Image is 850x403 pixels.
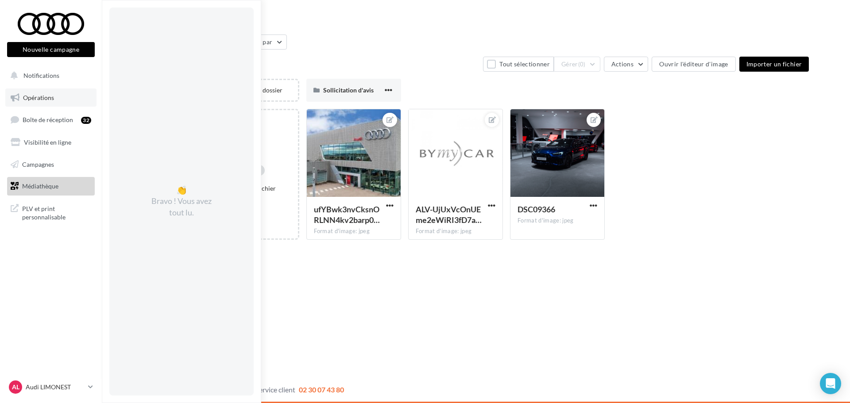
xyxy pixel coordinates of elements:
[23,116,73,123] span: Boîte de réception
[22,160,54,168] span: Campagnes
[5,66,93,85] button: Notifications
[299,385,344,394] span: 02 30 07 43 80
[604,57,648,72] button: Actions
[26,383,85,391] p: Audi LIMONEST
[416,227,495,235] div: Format d'image: jpeg
[578,61,586,68] span: (0)
[652,57,735,72] button: Ouvrir l'éditeur d'image
[739,57,809,72] button: Importer un fichier
[746,60,802,68] span: Importer un fichier
[611,60,634,68] span: Actions
[323,86,374,94] span: Sollicitation d'avis
[5,110,97,129] a: Boîte de réception32
[518,204,555,214] span: DSC09366
[5,199,97,225] a: PLV et print personnalisable
[7,379,95,395] a: AL Audi LIMONEST
[23,94,54,101] span: Opérations
[314,204,380,225] span: ufYBwk3nvCksnORLNN4kv2barp0Nh689Eh61aIGE6WdyJcSgoJV3TuQku3m65qSZVW4KNx_erELNrnqYAA=s0
[255,385,295,394] span: Service client
[5,155,97,174] a: Campagnes
[22,203,91,222] span: PLV et print personnalisable
[81,117,91,124] div: 32
[12,383,19,391] span: AL
[5,177,97,196] a: Médiathèque
[24,138,71,146] span: Visibilité en ligne
[23,72,59,79] span: Notifications
[5,88,97,107] a: Opérations
[820,373,841,394] div: Open Intercom Messenger
[5,133,97,152] a: Visibilité en ligne
[7,42,95,57] button: Nouvelle campagne
[554,57,600,72] button: Gérer(0)
[314,227,394,235] div: Format d'image: jpeg
[518,217,597,225] div: Format d'image: jpeg
[22,182,58,190] span: Médiathèque
[112,14,839,27] div: Médiathèque
[483,57,554,72] button: Tout sélectionner
[416,204,482,225] span: ALV-UjUxVcOnUEme2eWiRI3fD7aEmuLFLpgbXCsVPxlQeYCxe1Z9E6X4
